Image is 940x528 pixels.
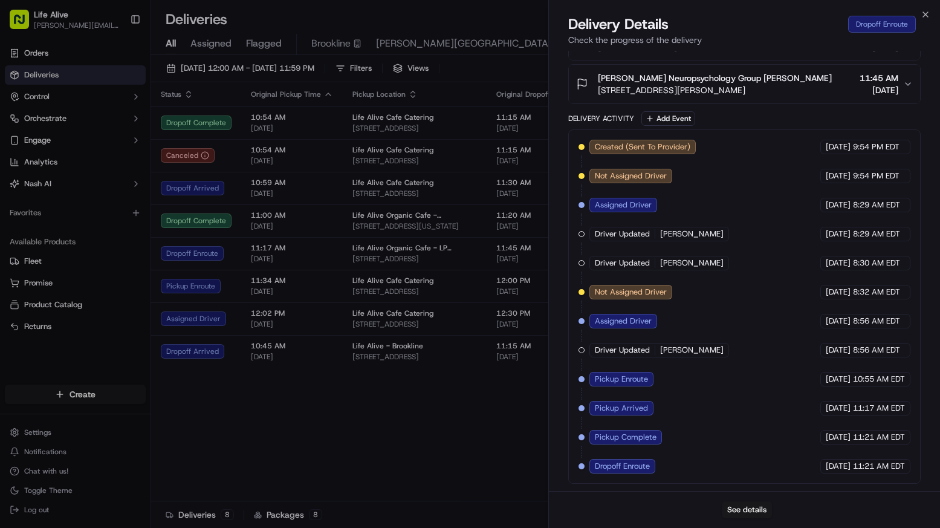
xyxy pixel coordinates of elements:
[853,142,899,152] span: 9:54 PM EDT
[595,229,650,240] span: Driver Updated
[853,461,905,472] span: 11:21 AM EDT
[568,15,669,34] span: Delivery Details
[595,345,650,356] span: Driver Updated
[853,345,900,356] span: 8:56 AM EDT
[568,34,921,46] p: Check the progress of the delivery
[24,270,92,282] span: Knowledge Base
[826,432,851,443] span: [DATE]
[826,200,851,210] span: [DATE]
[37,220,100,230] span: Klarizel Pensader
[826,229,851,240] span: [DATE]
[12,209,31,228] img: Klarizel Pensader
[826,171,851,181] span: [DATE]
[860,84,898,96] span: [DATE]
[595,316,652,327] span: Assigned Driver
[120,300,146,309] span: Pylon
[595,374,648,385] span: Pickup Enroute
[12,12,36,36] img: Nash
[54,116,198,128] div: Start new chat
[37,187,100,197] span: Klarizel Pensader
[826,403,851,414] span: [DATE]
[114,270,194,282] span: API Documentation
[826,287,851,298] span: [DATE]
[826,345,851,356] span: [DATE]
[595,258,650,269] span: Driver Updated
[24,221,34,230] img: 1736555255976-a54dd68f-1ca7-489b-9aae-adbdc363a1c4
[853,258,900,269] span: 8:30 AM EDT
[31,78,218,91] input: Got a question? Start typing here...
[109,220,134,230] span: [DATE]
[12,176,31,195] img: Klarizel Pensader
[12,157,81,167] div: Past conversations
[853,171,899,181] span: 9:54 PM EDT
[595,461,650,472] span: Dropoff Enroute
[641,111,695,126] button: Add Event
[826,258,851,269] span: [DATE]
[187,155,220,169] button: See all
[595,142,690,152] span: Created (Sent To Provider)
[12,272,22,281] div: 📗
[598,72,832,84] span: [PERSON_NAME] Neuropsychology Group [PERSON_NAME]
[598,84,832,96] span: [STREET_ADDRESS][PERSON_NAME]
[568,114,634,123] div: Delivery Activity
[826,142,851,152] span: [DATE]
[7,266,97,287] a: 📗Knowledge Base
[595,287,667,298] span: Not Assigned Driver
[109,187,138,197] span: 6:48 AM
[722,501,772,518] button: See details
[206,119,220,134] button: Start new chat
[595,171,667,181] span: Not Assigned Driver
[860,72,898,84] span: 11:45 AM
[24,188,34,198] img: 1736555255976-a54dd68f-1ca7-489b-9aae-adbdc363a1c4
[102,272,112,281] div: 💻
[660,345,724,356] span: [PERSON_NAME]
[25,116,47,137] img: 1724597045416-56b7ee45-8013-43a0-a6f9-03cb97ddad50
[102,220,106,230] span: •
[853,200,900,210] span: 8:29 AM EDT
[12,48,220,68] p: Welcome 👋
[826,461,851,472] span: [DATE]
[595,432,656,443] span: Pickup Complete
[853,432,905,443] span: 11:21 AM EDT
[853,374,905,385] span: 10:55 AM EDT
[826,374,851,385] span: [DATE]
[97,266,199,287] a: 💻API Documentation
[54,128,166,137] div: We're available if you need us!
[660,258,724,269] span: [PERSON_NAME]
[12,116,34,137] img: 1736555255976-a54dd68f-1ca7-489b-9aae-adbdc363a1c4
[853,229,900,240] span: 8:29 AM EDT
[595,403,648,414] span: Pickup Arrived
[660,229,724,240] span: [PERSON_NAME]
[826,316,851,327] span: [DATE]
[102,187,106,197] span: •
[569,65,920,103] button: [PERSON_NAME] Neuropsychology Group [PERSON_NAME][STREET_ADDRESS][PERSON_NAME]11:45 AM[DATE]
[853,316,900,327] span: 8:56 AM EDT
[853,403,905,414] span: 11:17 AM EDT
[853,287,900,298] span: 8:32 AM EDT
[595,200,652,210] span: Assigned Driver
[85,299,146,309] a: Powered byPylon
